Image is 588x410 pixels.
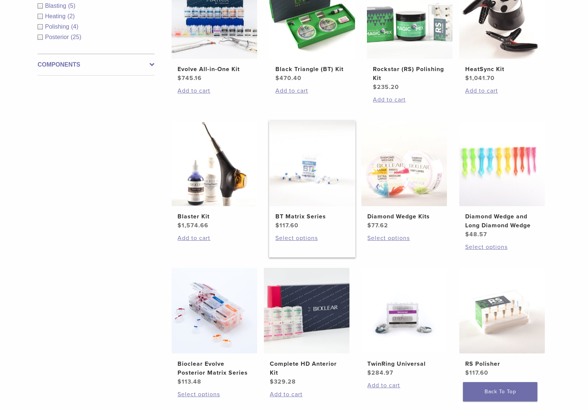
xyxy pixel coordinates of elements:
[459,121,545,206] img: Diamond Wedge and Long Diamond Wedge
[465,74,495,82] bdi: 1,041.70
[71,23,79,30] span: (4)
[367,222,388,229] bdi: 77.62
[465,212,539,230] h2: Diamond Wedge and Long Diamond Wedge
[465,231,487,238] bdi: 48.57
[459,268,546,377] a: RS PolisherRS Polisher $117.60
[465,231,469,238] span: $
[459,268,545,353] img: RS Polisher
[275,212,349,221] h2: BT Matrix Series
[367,222,371,229] span: $
[38,60,154,69] label: Components
[367,381,441,390] a: Add to cart: “TwinRing Universal”
[270,378,274,385] span: $
[178,74,202,82] bdi: 745.16
[178,65,251,74] h2: Evolve All-in-One Kit
[270,378,296,385] bdi: 329.28
[459,121,546,239] a: Diamond Wedge and Long Diamond WedgeDiamond Wedge and Long Diamond Wedge $48.57
[171,268,258,386] a: Bioclear Evolve Posterior Matrix SeriesBioclear Evolve Posterior Matrix Series $113.48
[263,268,350,386] a: Complete HD Anterior KitComplete HD Anterior Kit $329.28
[367,359,441,368] h2: TwinRing Universal
[269,121,355,206] img: BT Matrix Series
[264,268,349,353] img: Complete HD Anterior Kit
[465,369,469,377] span: $
[71,34,81,40] span: (25)
[275,222,298,229] bdi: 117.60
[361,268,447,353] img: TwinRing Universal
[373,83,377,91] span: $
[178,86,251,95] a: Add to cart: “Evolve All-in-One Kit”
[275,86,349,95] a: Add to cart: “Black Triangle (BT) Kit”
[178,222,208,229] bdi: 1,574.66
[178,74,182,82] span: $
[465,65,539,74] h2: HeatSync Kit
[275,74,279,82] span: $
[275,234,349,243] a: Select options for “BT Matrix Series”
[171,121,258,230] a: Blaster KitBlaster Kit $1,574.66
[178,378,201,385] bdi: 113.48
[361,268,448,377] a: TwinRing UniversalTwinRing Universal $284.97
[178,378,182,385] span: $
[45,34,71,40] span: Posterior
[373,65,447,83] h2: Rockstar (RS) Polishing Kit
[172,121,257,206] img: Blaster Kit
[178,359,251,377] h2: Bioclear Evolve Posterior Matrix Series
[270,359,343,377] h2: Complete HD Anterior Kit
[463,382,537,401] a: Back To Top
[373,95,447,104] a: Add to cart: “Rockstar (RS) Polishing Kit”
[172,268,257,353] img: Bioclear Evolve Posterior Matrix Series
[275,65,349,74] h2: Black Triangle (BT) Kit
[45,13,67,19] span: Heating
[178,390,251,399] a: Select options for “Bioclear Evolve Posterior Matrix Series”
[465,359,539,368] h2: RS Polisher
[361,121,448,230] a: Diamond Wedge KitsDiamond Wedge Kits $77.62
[367,369,371,377] span: $
[68,3,76,9] span: (5)
[178,222,182,229] span: $
[361,121,447,206] img: Diamond Wedge Kits
[465,86,539,95] a: Add to cart: “HeatSync Kit”
[45,3,68,9] span: Blasting
[270,390,343,399] a: Add to cart: “Complete HD Anterior Kit”
[178,212,251,221] h2: Blaster Kit
[275,222,279,229] span: $
[465,74,469,82] span: $
[373,83,399,91] bdi: 235.20
[178,234,251,243] a: Add to cart: “Blaster Kit”
[367,234,441,243] a: Select options for “Diamond Wedge Kits”
[465,369,488,377] bdi: 117.60
[275,74,301,82] bdi: 470.40
[45,23,71,30] span: Polishing
[465,381,539,390] a: Select options for “RS Polisher”
[269,121,356,230] a: BT Matrix SeriesBT Matrix Series $117.60
[67,13,75,19] span: (2)
[367,369,393,377] bdi: 284.97
[465,243,539,252] a: Select options for “Diamond Wedge and Long Diamond Wedge”
[367,212,441,221] h2: Diamond Wedge Kits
